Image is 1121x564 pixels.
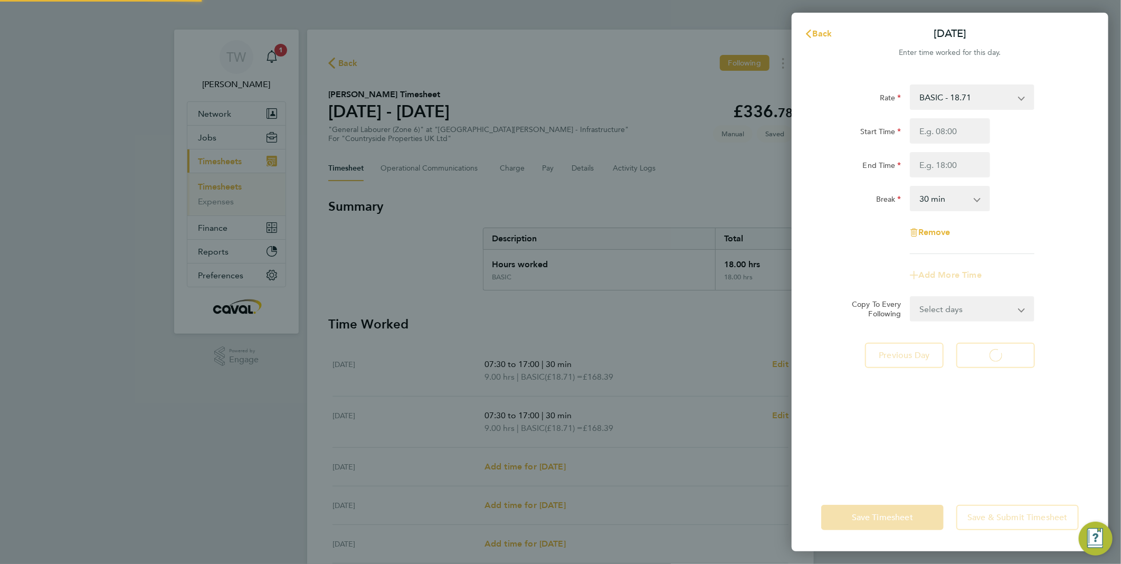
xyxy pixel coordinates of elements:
[794,23,843,44] button: Back
[934,26,966,41] p: [DATE]
[863,161,901,173] label: End Time
[880,93,901,106] label: Rate
[792,46,1108,59] div: Enter time worked for this day.
[813,29,832,39] span: Back
[918,227,951,237] span: Remove
[1079,522,1113,556] button: Engage Resource Center
[843,299,901,318] label: Copy To Every Following
[910,228,951,237] button: Remove
[860,127,901,139] label: Start Time
[876,194,901,207] label: Break
[910,118,990,144] input: E.g. 08:00
[910,152,990,177] input: E.g. 18:00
